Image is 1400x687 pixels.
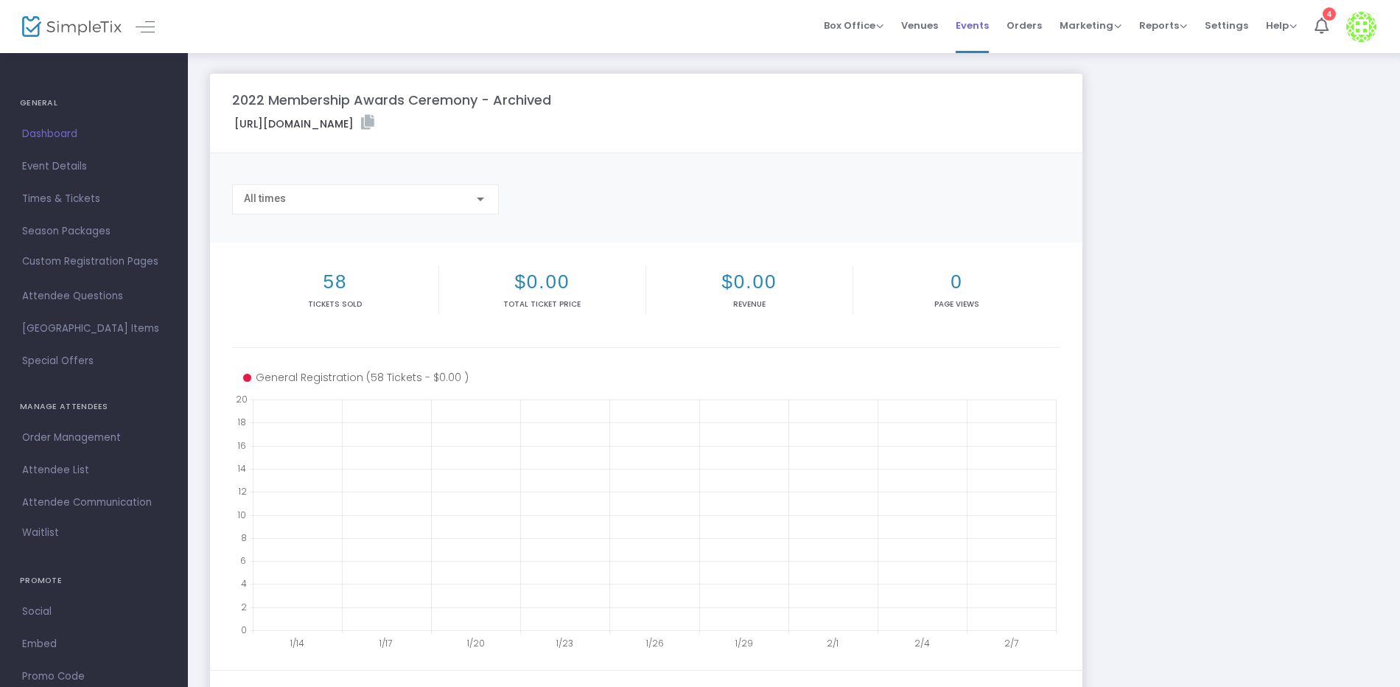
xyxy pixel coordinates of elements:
text: 14 [237,461,246,474]
span: Custom Registration Pages [22,254,158,269]
text: 18 [237,416,246,428]
p: Revenue [649,299,850,310]
text: 2/7 [1004,637,1018,649]
text: 8 [241,531,247,543]
span: Marketing [1060,18,1121,32]
span: Events [956,7,989,44]
div: 4 [1323,7,1336,21]
text: 1/26 [645,637,664,649]
span: Attendee Questions [22,287,166,306]
span: Promo Code [22,667,166,686]
text: 20 [236,393,248,405]
h4: GENERAL [20,88,168,118]
text: 2 [241,600,247,613]
text: 6 [240,554,246,567]
span: Attendee List [22,461,166,480]
h2: 0 [856,271,1057,293]
text: 16 [237,439,246,451]
text: 4 [241,577,247,590]
m-panel-title: 2022 Membership Awards Ceremony - Archived [232,90,551,110]
span: Attendee Communication [22,493,166,512]
span: Venues [901,7,938,44]
span: [GEOGRAPHIC_DATA] Items [22,319,166,338]
span: Times & Tickets [22,189,166,209]
text: 1/23 [556,637,573,649]
span: Order Management [22,428,166,447]
span: Waitlist [22,526,59,540]
p: Total Ticket Price [442,299,643,310]
text: 1/17 [379,637,392,649]
text: 1/29 [735,637,753,649]
span: Box Office [824,18,883,32]
text: 10 [237,508,246,520]
text: 1/20 [466,637,485,649]
text: 1/14 [290,637,304,649]
span: Orders [1007,7,1042,44]
span: Social [22,602,166,621]
span: Reports [1139,18,1187,32]
span: Event Details [22,157,166,176]
h2: $0.00 [649,271,850,293]
text: 0 [241,624,247,636]
text: 2/4 [914,637,930,649]
span: Embed [22,635,166,654]
text: 12 [238,485,247,498]
span: Season Packages [22,222,166,241]
span: Dashboard [22,125,166,144]
p: Page Views [856,299,1057,310]
span: All times [244,192,286,204]
span: Special Offers [22,352,166,371]
h4: PROMOTE [20,566,168,596]
h2: 58 [235,271,435,293]
h4: MANAGE ATTENDEES [20,392,168,422]
h2: $0.00 [442,271,643,293]
p: Tickets sold [235,299,435,310]
span: Help [1266,18,1297,32]
label: [URL][DOMAIN_NAME] [234,115,374,132]
text: 2/1 [827,637,839,649]
span: Settings [1205,7,1248,44]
